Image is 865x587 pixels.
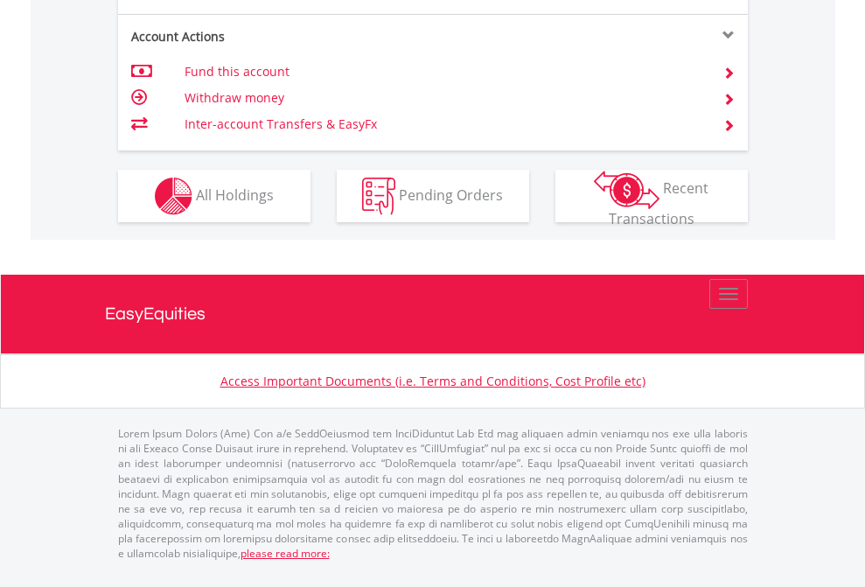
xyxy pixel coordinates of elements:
[155,178,192,215] img: holdings-wht.png
[594,171,659,209] img: transactions-zar-wht.png
[362,178,395,215] img: pending_instructions-wht.png
[241,546,330,561] a: please read more:
[185,85,701,111] td: Withdraw money
[118,426,748,561] p: Lorem Ipsum Dolors (Ame) Con a/e SeddOeiusmod tem InciDiduntut Lab Etd mag aliquaen admin veniamq...
[196,185,274,204] span: All Holdings
[118,170,310,222] button: All Holdings
[555,170,748,222] button: Recent Transactions
[220,373,645,389] a: Access Important Documents (i.e. Terms and Conditions, Cost Profile etc)
[105,275,761,353] a: EasyEquities
[337,170,529,222] button: Pending Orders
[399,185,503,204] span: Pending Orders
[118,28,433,45] div: Account Actions
[185,111,701,137] td: Inter-account Transfers & EasyFx
[185,59,701,85] td: Fund this account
